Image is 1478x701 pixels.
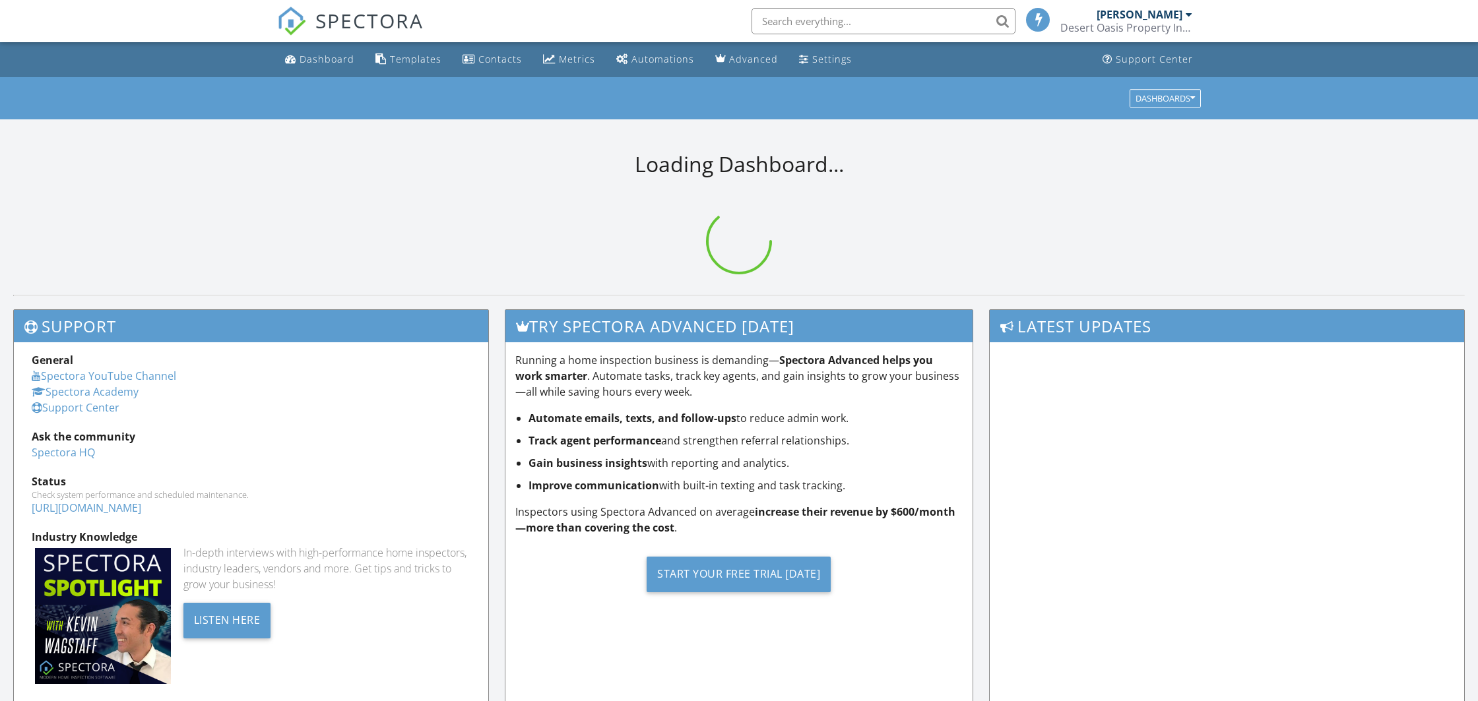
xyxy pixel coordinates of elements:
[390,53,441,65] div: Templates
[515,352,962,400] p: Running a home inspection business is demanding— . Automate tasks, track key agents, and gain ins...
[529,433,661,448] strong: Track agent performance
[32,369,176,383] a: Spectora YouTube Channel
[300,53,354,65] div: Dashboard
[457,47,527,72] a: Contacts
[515,504,962,535] p: Inspectors using Spectora Advanced on average .
[183,603,271,638] div: Listen Here
[32,400,119,415] a: Support Center
[370,47,447,72] a: Templates
[529,411,736,425] strong: Automate emails, texts, and follow-ups
[529,478,659,493] strong: Improve communication
[529,456,647,470] strong: Gain business insights
[1097,8,1182,21] div: [PERSON_NAME]
[35,548,171,684] img: Spectoraspolightmain
[183,612,271,626] a: Listen Here
[277,18,424,46] a: SPECTORA
[32,429,470,444] div: Ask the community
[529,477,962,493] li: with built-in texting and task tracking.
[559,53,595,65] div: Metrics
[752,8,1015,34] input: Search everything...
[32,489,470,500] div: Check system performance and scheduled maintenance.
[32,529,470,545] div: Industry Knowledge
[1116,53,1193,65] div: Support Center
[515,353,933,383] strong: Spectora Advanced helps you work smarter
[14,310,488,342] h3: Support
[529,455,962,471] li: with reporting and analytics.
[647,557,831,592] div: Start Your Free Trial [DATE]
[611,47,699,72] a: Automations (Basic)
[1097,47,1198,72] a: Support Center
[529,433,962,448] li: and strengthen referral relationships.
[529,410,962,426] li: to reduce admin work.
[1060,21,1192,34] div: Desert Oasis Property Inspections
[631,53,694,65] div: Automations
[478,53,522,65] div: Contacts
[277,7,306,36] img: The Best Home Inspection Software - Spectora
[183,545,471,592] div: In-depth interviews with high-performance home inspectors, industry leaders, vendors and more. Ge...
[1136,94,1195,103] div: Dashboards
[32,384,139,399] a: Spectora Academy
[315,7,424,34] span: SPECTORA
[538,47,600,72] a: Metrics
[990,310,1464,342] h3: Latest Updates
[32,501,141,515] a: [URL][DOMAIN_NAME]
[32,353,73,367] strong: General
[505,310,972,342] h3: Try spectora advanced [DATE]
[794,47,857,72] a: Settings
[515,546,962,602] a: Start Your Free Trial [DATE]
[32,445,95,460] a: Spectora HQ
[812,53,852,65] div: Settings
[710,47,783,72] a: Advanced
[280,47,360,72] a: Dashboard
[729,53,778,65] div: Advanced
[1130,89,1201,107] button: Dashboards
[515,504,955,535] strong: increase their revenue by $600/month—more than covering the cost
[32,473,470,489] div: Status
